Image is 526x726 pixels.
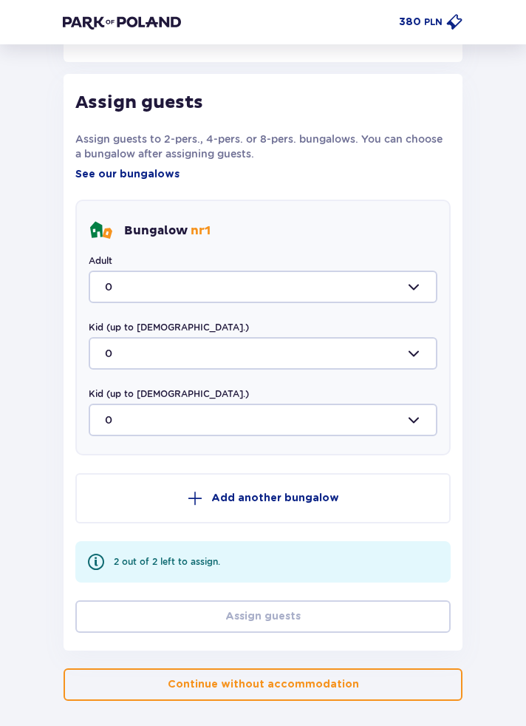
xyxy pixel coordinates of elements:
p: Bungalow [124,223,211,239]
p: Continue without accommodation [168,677,359,692]
p: Add another bungalow [211,491,339,506]
p: 380 [399,15,421,30]
p: Assign guests [75,92,203,114]
label: Kid (up to [DEMOGRAPHIC_DATA].) [89,387,249,401]
button: Assign guests [75,600,451,633]
button: Continue without accommodation [64,668,462,701]
label: Kid (up to [DEMOGRAPHIC_DATA].) [89,321,249,334]
button: Add another bungalow [75,473,451,523]
img: Park of Poland logo [63,15,181,30]
label: Adult [89,254,112,268]
span: nr 1 [191,223,211,238]
a: See our bungalows [75,167,180,182]
img: bungalows Icon [89,219,112,242]
p: PLN [424,16,443,29]
div: 2 out of 2 left to assign. [114,555,220,569]
p: Assign guests [225,609,301,624]
p: Assign guests to 2-pers., 4-pers. or 8-pers. bungalows. You can choose a bungalow after assigning... [75,132,451,161]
